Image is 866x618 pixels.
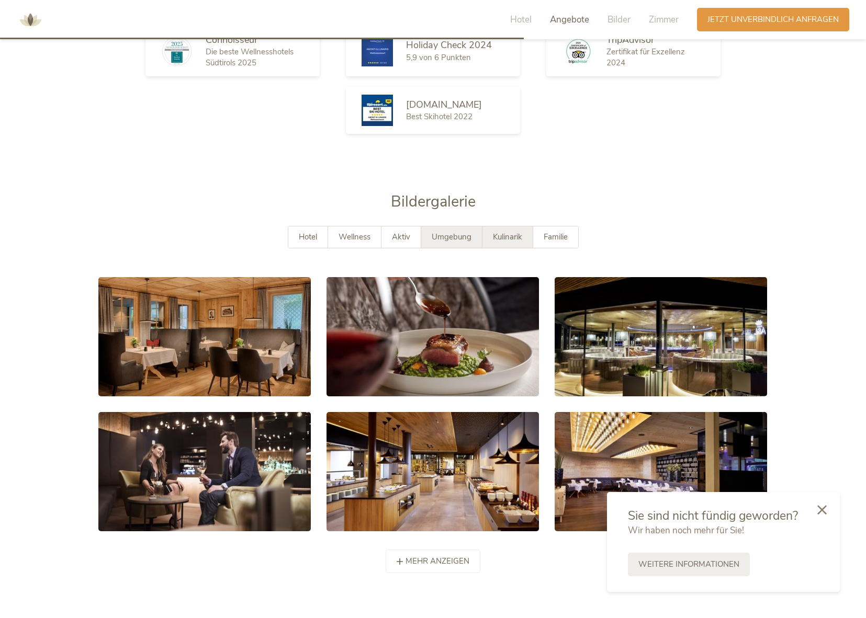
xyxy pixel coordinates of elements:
span: Jetzt unverbindlich anfragen [707,14,839,25]
span: Zertifikat für Exzellenz 2024 [606,47,685,68]
span: Connoisseur [206,33,257,46]
img: Skiresort.de [362,95,393,126]
span: Zimmer [649,14,679,26]
span: Umgebung [432,232,471,242]
span: Wellness [339,232,370,242]
span: Bildergalerie [391,191,476,212]
span: [DOMAIN_NAME] [406,98,482,111]
span: Kulinarik [493,232,522,242]
span: 5,9 von 6 Punkten [406,52,471,63]
span: Weitere Informationen [638,559,739,570]
span: Familie [544,232,568,242]
span: Sie sind nicht fündig geworden? [628,508,798,524]
img: TripAdvisor [562,37,593,65]
span: Hotel [299,232,317,242]
span: Best Skihotel 2022 [406,111,473,122]
span: mehr anzeigen [406,556,469,567]
a: AMONTI & LUNARIS Wellnessresort [15,16,46,23]
a: Weitere Informationen [628,553,750,576]
span: Die beste Wellnesshotels Südtirols 2025 [206,47,294,68]
span: Holiday Check 2024 [406,39,492,51]
img: Connoisseur [161,36,193,67]
span: Angebote [550,14,589,26]
span: Hotel [510,14,532,26]
span: Wir haben noch mehr für Sie! [628,524,744,536]
span: Bilder [608,14,631,26]
span: Aktiv [392,232,410,242]
img: Holiday Check 2024 [362,36,393,66]
img: AMONTI & LUNARIS Wellnessresort [15,4,46,36]
span: TripAdvisor [606,33,654,46]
